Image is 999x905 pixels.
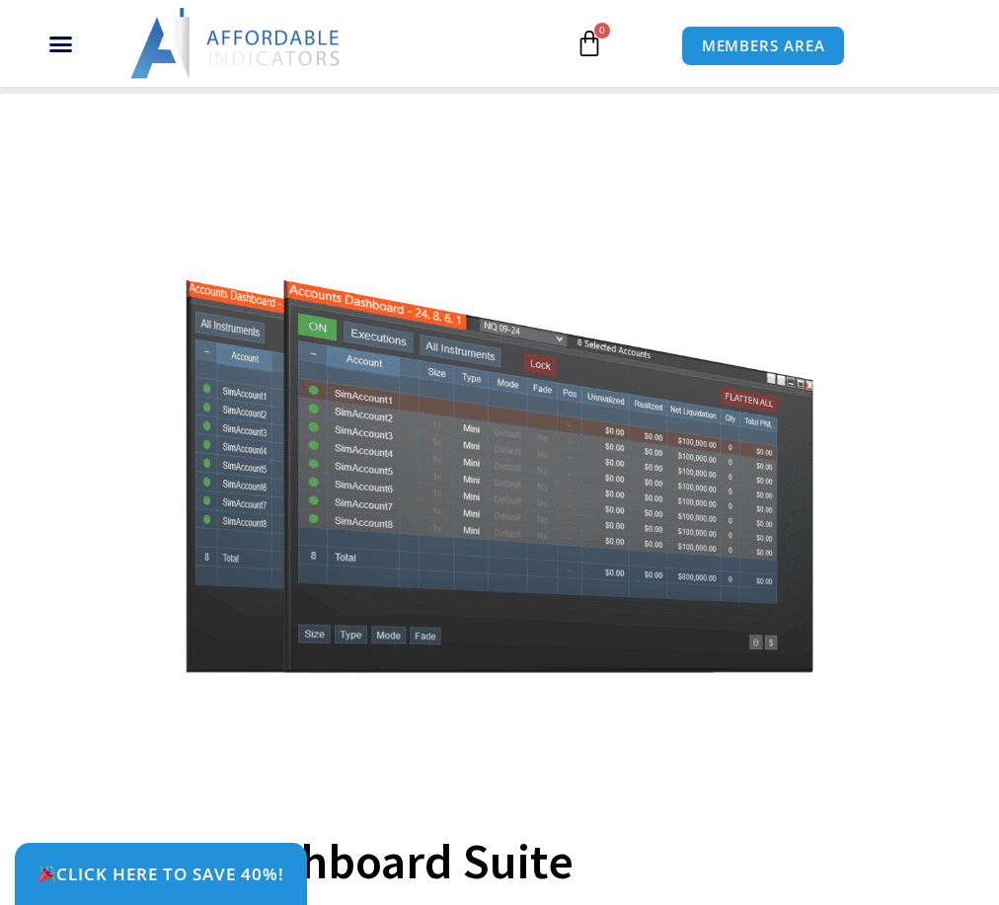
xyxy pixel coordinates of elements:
[594,23,610,38] span: 0
[11,25,110,62] div: Menu Toggle
[681,26,846,66] a: MEMBERS AREA
[546,15,633,72] a: 0
[702,38,825,53] span: MEMBERS AREA
[15,843,307,905] a: 🎉Click Here to save 40%!
[183,166,817,672] img: Screenshot 2024-08-26 155710eeeee
[38,866,284,882] span: Click Here to save 40%!
[130,8,343,79] img: LogoAI | Affordable Indicators – NinjaTrader
[38,866,55,882] img: 🎉
[20,827,960,896] h1: Accounts Dashboard Suite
